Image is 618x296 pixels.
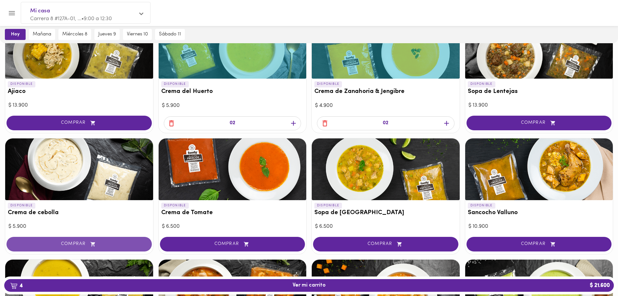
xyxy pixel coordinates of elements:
[161,210,304,216] h3: Crema de Tomate
[383,120,388,127] p: 02
[5,17,153,79] div: Ajiaco
[161,88,304,95] h3: Crema del Huerto
[33,32,51,37] span: mañana
[312,138,460,200] div: Sopa de Mondongo
[159,17,307,79] div: Crema del Huerto
[159,138,307,200] div: Crema de Tomate
[30,16,112,21] span: Carrera 8 #127A-01, ... • 9:00 a 12:30
[313,237,458,251] button: COMPRAR
[314,210,457,216] h3: Sopa de [GEOGRAPHIC_DATA]
[8,88,151,95] h3: Ajiaco
[293,282,326,289] span: Ver mi carrito
[8,203,35,209] p: DISPONIBLE
[467,116,612,130] button: COMPRAR
[315,102,456,109] div: $ 4.900
[468,102,610,109] div: $ 13.900
[10,283,18,289] img: cart.png
[8,210,151,216] h3: Crema de cebolla
[468,81,495,87] p: DISPONIBLE
[475,241,604,247] span: COMPRAR
[8,223,150,230] div: $ 5.900
[230,120,235,127] p: 02
[9,32,21,37] span: hoy
[6,237,152,251] button: COMPRAR
[8,81,35,87] p: DISPONIBLE
[30,7,135,15] span: Mi casa
[5,138,153,200] div: Crema de cebolla
[58,29,91,40] button: miércoles 8
[161,203,189,209] p: DISPONIBLE
[160,237,305,251] button: COMPRAR
[468,210,611,216] h3: Sancocho Valluno
[15,241,144,247] span: COMPRAR
[315,223,456,230] div: $ 6.500
[314,203,342,209] p: DISPONIBLE
[6,281,27,290] b: 4
[162,223,303,230] div: $ 6.500
[123,29,152,40] button: viernes 10
[62,32,87,37] span: miércoles 8
[98,32,116,37] span: jueves 9
[475,120,604,126] span: COMPRAR
[314,81,342,87] p: DISPONIBLE
[168,241,297,247] span: COMPRAR
[580,258,612,290] iframe: Messagebird Livechat Widget
[159,32,181,37] span: sábado 11
[94,29,120,40] button: jueves 9
[161,81,189,87] p: DISPONIBLE
[467,237,612,251] button: COMPRAR
[162,102,303,109] div: $ 5.900
[6,116,152,130] button: COMPRAR
[155,29,185,40] button: sábado 11
[29,29,55,40] button: mañana
[314,88,457,95] h3: Crema de Zanahoria & Jengibre
[4,279,614,292] button: 4Ver mi carrito$ 21.600
[15,120,144,126] span: COMPRAR
[321,241,450,247] span: COMPRAR
[468,88,611,95] h3: Sopa de Lentejas
[5,29,26,40] button: hoy
[312,17,460,79] div: Crema de Zanahoria & Jengibre
[8,102,150,109] div: $ 13.900
[127,32,148,37] span: viernes 10
[465,138,613,200] div: Sancocho Valluno
[468,223,610,230] div: $ 10.900
[468,203,495,209] p: DISPONIBLE
[4,5,20,21] button: Menu
[465,17,613,79] div: Sopa de Lentejas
